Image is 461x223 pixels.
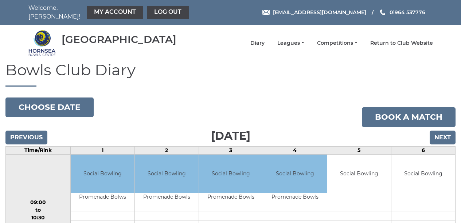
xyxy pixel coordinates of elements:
[87,6,143,19] a: My Account
[28,29,56,57] img: Hornsea Bowls Centre
[430,131,456,144] input: Next
[391,155,455,193] td: Social Bowling
[134,147,199,155] td: 2
[390,9,425,16] span: 01964 537776
[263,155,327,193] td: Social Bowling
[262,8,366,16] a: Email [EMAIL_ADDRESS][DOMAIN_NAME]
[273,9,366,16] span: [EMAIL_ADDRESS][DOMAIN_NAME]
[327,155,391,193] td: Social Bowling
[250,40,265,47] a: Diary
[71,193,134,202] td: Promenade Bolws
[370,40,433,47] a: Return to Club Website
[6,147,71,155] td: Time/Rink
[62,34,176,45] div: [GEOGRAPHIC_DATA]
[199,193,263,202] td: Promenade Bowls
[5,97,94,117] button: Choose date
[262,10,270,15] img: Email
[327,147,391,155] td: 5
[135,155,199,193] td: Social Bowling
[362,107,456,127] a: Book a match
[263,147,327,155] td: 4
[5,61,456,87] h1: Bowls Club Diary
[199,147,263,155] td: 3
[199,155,263,193] td: Social Bowling
[28,4,191,21] nav: Welcome, [PERSON_NAME]!
[135,193,199,202] td: Promenade Bowls
[147,6,189,19] a: Log out
[380,9,385,15] img: Phone us
[277,40,304,47] a: Leagues
[70,147,134,155] td: 1
[263,193,327,202] td: Promenade Bowls
[5,131,47,144] input: Previous
[71,155,134,193] td: Social Bowling
[379,8,425,16] a: Phone us 01964 537776
[391,147,455,155] td: 6
[317,40,358,47] a: Competitions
